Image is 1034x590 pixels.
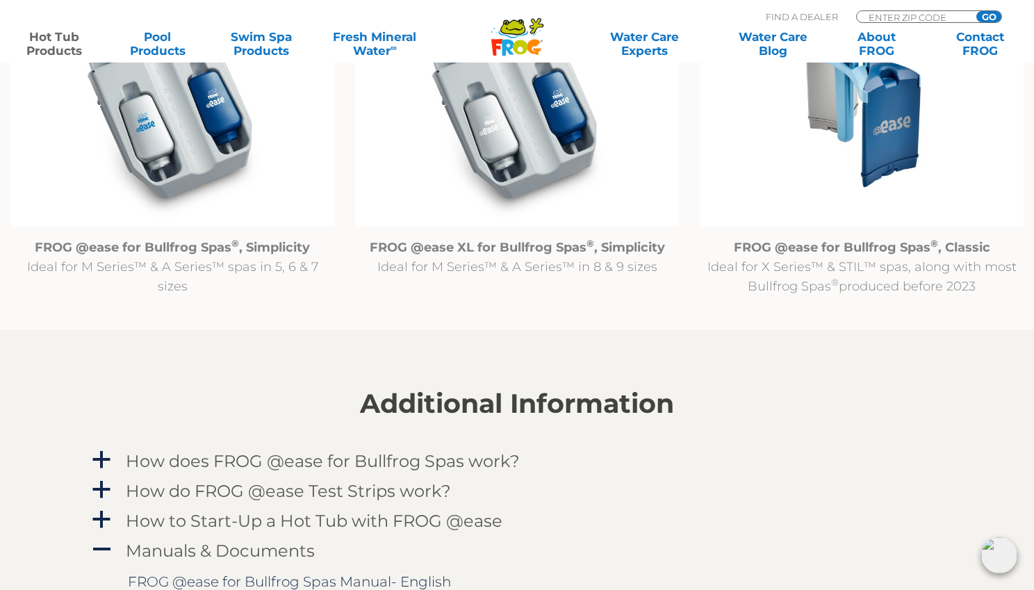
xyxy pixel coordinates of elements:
sup: ® [586,238,594,249]
strong: FROG @ease for Bullfrog Spas , Classic [734,240,990,255]
a: FROG @ease for Bullfrog Spas Manual- English [128,573,451,590]
h4: Manuals & Documents [126,541,315,560]
sup: ∞ [391,42,397,53]
span: A [91,539,112,560]
p: Find A Dealer [766,10,838,23]
a: Swim SpaProducts [221,30,302,58]
a: Water CareExperts [579,30,709,58]
a: AboutFROG [836,30,917,58]
a: Fresh MineralWater∞ [325,30,425,58]
input: Zip Code Form [867,11,961,23]
a: Water CareBlog [732,30,813,58]
img: openIcon [981,537,1017,573]
input: GO [976,11,1001,22]
sup: ® [930,238,938,249]
span: a [91,480,112,500]
h4: How do FROG @ease Test Strips work? [126,482,451,500]
a: Hot TubProducts [14,30,95,58]
h4: How does FROG @ease for Bullfrog Spas work? [126,452,520,470]
p: Ideal for M Series™ & A Series™ in 8 & 9 sizes [355,238,679,277]
span: a [91,509,112,530]
a: a How to Start-Up a Hot Tub with FROG @ease [90,508,944,534]
h4: How to Start-Up a Hot Tub with FROG @ease [126,511,502,530]
a: a How does FROG @ease for Bullfrog Spas work? [90,448,944,474]
sup: ® [831,277,839,288]
strong: FROG @ease XL for Bullfrog Spas , Simplicity [370,240,665,255]
strong: FROG @ease for Bullfrog Spas , Simplicity [35,240,310,255]
p: Ideal for M Series™ & A Series™ spas in 5, 6 & 7 sizes [10,238,334,296]
a: PoolProducts [117,30,198,58]
span: a [91,450,112,470]
a: A Manuals & Documents [90,538,944,564]
h2: Additional Information [90,388,944,419]
a: a How do FROG @ease Test Strips work? [90,478,944,504]
a: ContactFROG [939,30,1020,58]
p: Ideal for X Series™ & STIL™ spas, along with most Bullfrog Spas produced before 2023 [700,238,1024,296]
sup: ® [231,238,239,249]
